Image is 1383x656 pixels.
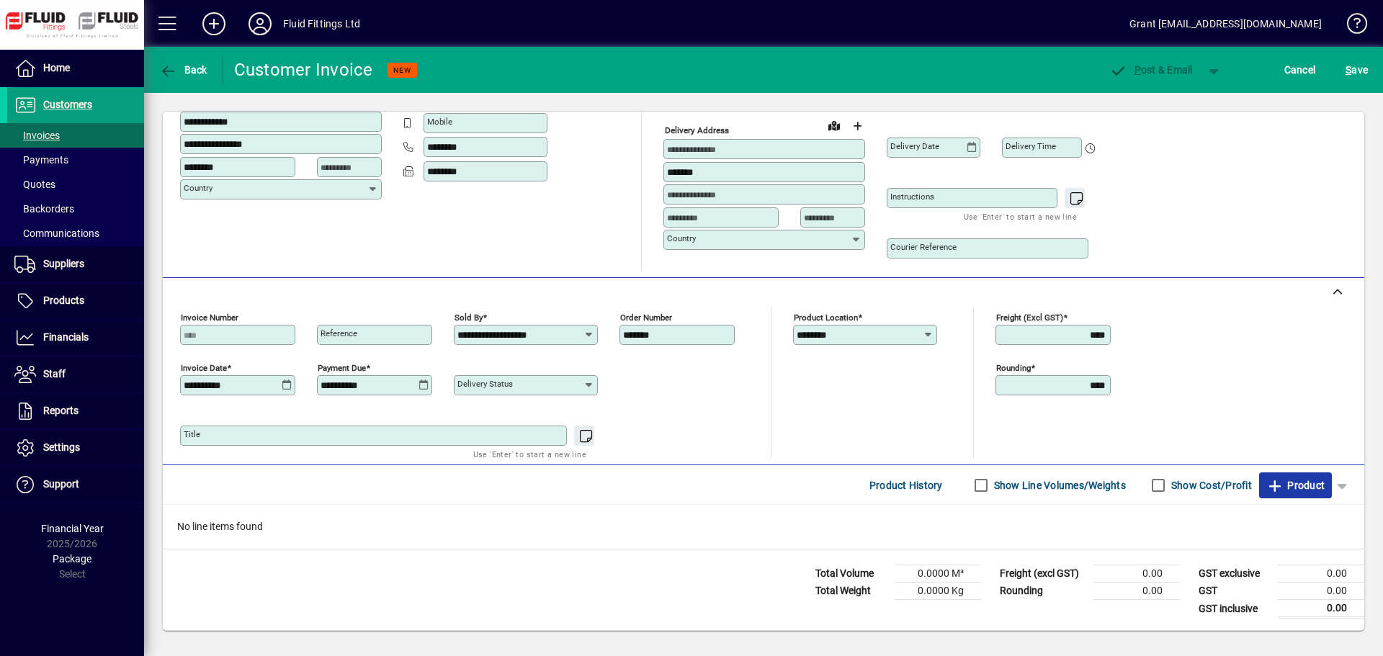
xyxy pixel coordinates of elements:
span: Cancel [1284,58,1316,81]
a: Products [7,283,144,319]
span: S [1346,64,1351,76]
a: Reports [7,393,144,429]
td: 0.00 [1278,583,1364,600]
td: Total Weight [808,583,895,600]
a: Quotes [7,172,144,197]
a: Financials [7,320,144,356]
td: 0.00 [1278,600,1364,618]
span: P [1134,64,1141,76]
button: Product History [864,472,949,498]
td: 0.00 [1278,565,1364,583]
a: View on map [823,114,846,137]
span: Package [53,553,91,565]
a: Suppliers [7,246,144,282]
span: Communications [14,228,99,239]
app-page-header-button: Back [144,57,223,83]
mat-label: Country [184,183,212,193]
span: Quotes [14,179,55,190]
mat-label: Reference [321,328,357,338]
label: Show Line Volumes/Weights [991,478,1126,493]
button: Cancel [1281,57,1320,83]
mat-hint: Use 'Enter' to start a new line [473,446,586,462]
span: Settings [43,441,80,453]
td: 0.00 [1093,565,1180,583]
button: Product [1259,472,1332,498]
button: Add [191,11,237,37]
span: Payments [14,154,68,166]
td: Rounding [993,583,1093,600]
td: 0.00 [1093,583,1180,600]
mat-label: Delivery time [1006,141,1056,151]
td: GST exclusive [1191,565,1278,583]
span: ost & Email [1109,64,1193,76]
mat-label: Invoice date [181,363,227,373]
mat-hint: Use 'Enter' to start a new line [964,208,1077,225]
span: Invoices [14,130,60,141]
span: NEW [393,66,411,75]
a: Home [7,50,144,86]
mat-label: Payment due [318,363,366,373]
mat-label: Order number [620,313,672,323]
a: Invoices [7,123,144,148]
a: Staff [7,356,144,392]
div: Customer Invoice [234,58,373,81]
span: Suppliers [43,258,84,269]
mat-label: Rounding [996,363,1031,373]
span: Backorders [14,203,74,215]
mat-label: Mobile [427,117,452,127]
td: GST [1191,583,1278,600]
mat-label: Title [184,429,200,439]
a: Support [7,467,144,503]
mat-label: Instructions [890,192,934,202]
mat-label: Delivery date [890,141,939,151]
label: Show Cost/Profit [1168,478,1252,493]
td: Total Volume [808,565,895,583]
mat-label: Courier Reference [890,242,957,252]
mat-label: Product location [794,313,858,323]
mat-label: Delivery status [457,379,513,389]
mat-label: Freight (excl GST) [996,313,1063,323]
td: 0.0000 M³ [895,565,981,583]
div: Fluid Fittings Ltd [283,12,360,35]
button: Profile [237,11,283,37]
span: Customers [43,99,92,110]
span: Product [1266,474,1325,497]
a: Knowledge Base [1336,3,1365,50]
span: Financials [43,331,89,343]
span: Home [43,62,70,73]
span: Products [43,295,84,306]
td: Freight (excl GST) [993,565,1093,583]
td: 0.0000 Kg [895,583,981,600]
div: No line items found [163,505,1364,549]
mat-label: Sold by [455,313,483,323]
span: Staff [43,368,66,379]
span: Support [43,478,79,490]
div: Grant [EMAIL_ADDRESS][DOMAIN_NAME] [1129,12,1322,35]
a: Communications [7,221,144,246]
a: Settings [7,430,144,466]
a: Backorders [7,197,144,221]
button: Save [1342,57,1371,83]
span: Product History [869,474,943,497]
mat-label: Country [667,233,696,243]
span: Back [159,64,207,76]
span: ave [1346,58,1368,81]
span: Reports [43,405,79,416]
button: Post & Email [1102,57,1200,83]
a: Payments [7,148,144,172]
span: Financial Year [41,523,104,534]
mat-label: Invoice number [181,313,238,323]
button: Back [156,57,211,83]
td: GST inclusive [1191,600,1278,618]
button: Choose address [846,114,869,138]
